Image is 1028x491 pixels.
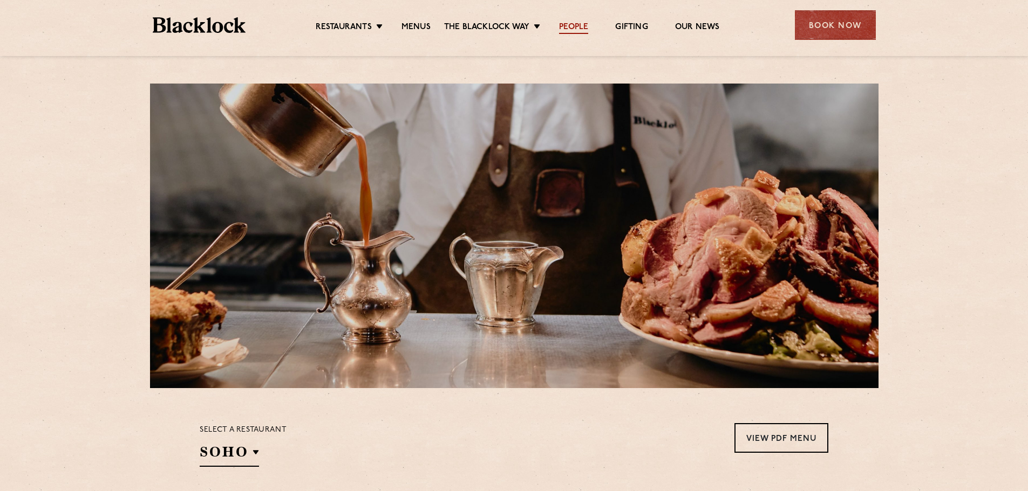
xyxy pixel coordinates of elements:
p: Select a restaurant [200,423,287,437]
a: The Blacklock Way [444,22,529,34]
h2: SOHO [200,442,259,467]
a: Gifting [615,22,648,34]
a: View PDF Menu [734,423,828,453]
a: Menus [401,22,431,34]
div: Book Now [795,10,876,40]
img: BL_Textured_Logo-footer-cropped.svg [153,17,246,33]
a: Our News [675,22,720,34]
a: People [559,22,588,34]
a: Restaurants [316,22,372,34]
